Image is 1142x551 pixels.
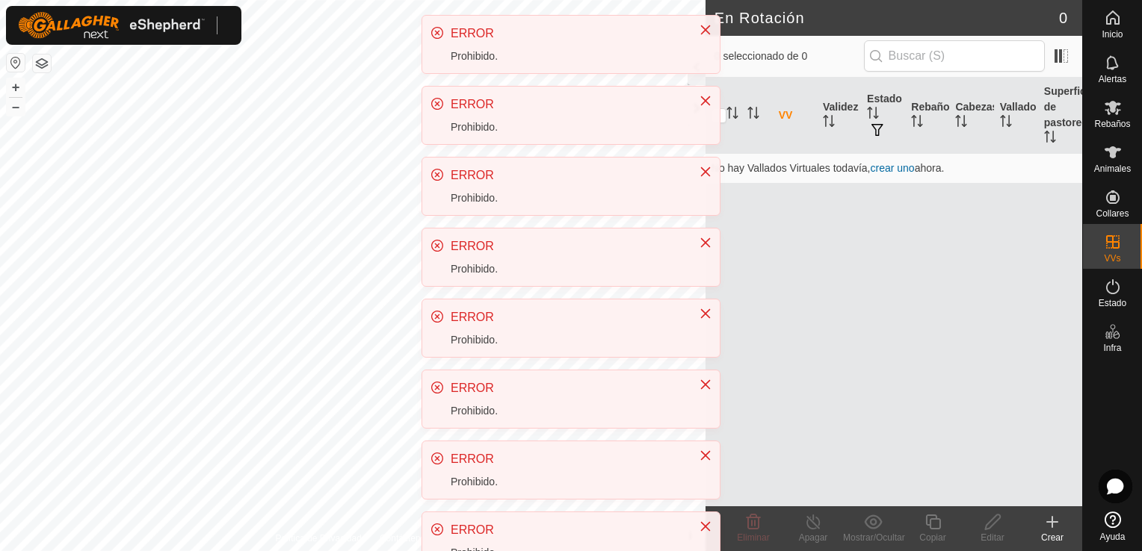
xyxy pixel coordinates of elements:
span: Estado [1099,299,1126,308]
button: Close [695,445,716,466]
button: Close [695,303,716,324]
span: Inicio [1102,30,1123,39]
button: Close [695,516,716,537]
a: crear uno [871,162,915,174]
div: Crear [1022,531,1082,544]
span: 0 seleccionado de 0 [714,49,864,64]
button: Close [695,232,716,253]
div: ERROR [451,166,684,184]
th: Estado [861,78,905,154]
div: Prohibido. [451,49,684,64]
th: Rebaño [905,78,949,154]
button: Close [695,19,716,40]
div: Prohibido. [451,190,684,206]
input: Buscar (S) [864,40,1045,72]
p-sorticon: Activar para ordenar [1000,117,1012,129]
div: Prohibido. [451,403,684,419]
span: Animales [1094,164,1131,173]
div: Editar [963,531,1022,544]
button: Close [695,161,716,182]
span: VVs [1104,254,1120,263]
p-sorticon: Activar para ordenar [823,117,835,129]
p-sorticon: Activar para ordenar [867,109,879,121]
span: Rebaños [1094,119,1130,128]
div: Prohibido. [451,332,684,348]
td: No hay Vallados Virtuales todavía, ahora. [706,153,1082,183]
button: + [7,78,25,96]
p-sorticon: Activar para ordenar [726,109,738,121]
span: 0 [1059,7,1067,29]
span: Alertas [1099,75,1126,84]
th: Cabezas [949,78,993,154]
button: – [7,98,25,116]
th: VV [773,78,817,154]
div: Mostrar/Ocultar [843,531,903,544]
div: ERROR [451,237,684,255]
a: Contáctenos [380,532,430,545]
div: ERROR [451,308,684,326]
div: ERROR [451,450,684,468]
a: Política de Privacidad [275,532,361,545]
p-sorticon: Activar para ordenar [911,117,923,129]
th: Vallado [994,78,1038,154]
button: Capas del Mapa [33,55,51,72]
h2: En Rotación [714,9,1059,27]
a: Ayuda [1083,505,1142,547]
th: Superficie de pastoreo [1038,78,1082,154]
th: Validez [817,78,861,154]
span: Ayuda [1100,532,1126,541]
button: Close [695,374,716,395]
button: Close [695,90,716,111]
p-sorticon: Activar para ordenar [1044,133,1056,145]
p-sorticon: Activar para ordenar [747,109,759,121]
div: ERROR [451,521,684,539]
div: Apagar [783,531,843,544]
div: Prohibido. [451,261,684,277]
button: Restablecer Mapa [7,54,25,72]
span: Infra [1103,343,1121,352]
span: Collares [1096,209,1129,218]
div: ERROR [451,25,684,43]
div: Prohibido. [451,474,684,490]
span: Eliminar [737,532,769,543]
div: ERROR [451,379,684,397]
img: Logo Gallagher [18,12,205,39]
div: Prohibido. [451,119,684,135]
p-sorticon: Activar para ordenar [955,117,967,129]
div: ERROR [451,96,684,113]
div: Copiar [903,531,963,544]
